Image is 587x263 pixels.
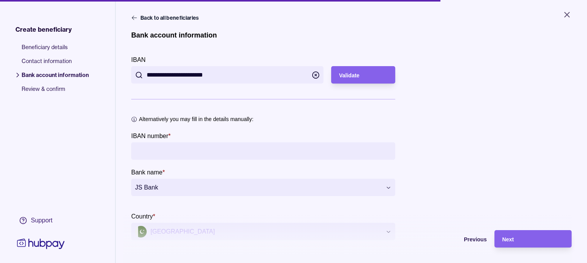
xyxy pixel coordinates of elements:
[409,230,487,248] button: Previous
[131,133,168,139] p: IBAN number
[22,57,89,71] span: Contact information
[31,216,52,225] div: Support
[131,31,217,39] h1: Bank account information
[131,213,153,220] p: Country
[15,212,66,229] a: Support
[147,66,308,84] input: IBAN
[464,236,487,243] span: Previous
[339,72,359,79] span: Validate
[139,115,253,123] p: Alternatively you may fill in the details manually:
[131,56,145,63] p: IBAN
[22,85,89,99] span: Review & confirm
[131,169,162,176] p: Bank name
[494,230,572,248] button: Next
[331,66,395,84] button: Validate
[131,14,201,22] button: Back to all beneficiaries
[131,131,171,140] label: IBAN number
[131,167,165,177] label: Bank name
[131,55,145,64] label: IBAN
[553,6,581,23] button: Close
[135,142,391,160] input: IBAN number
[22,71,89,85] span: Bank account information
[502,236,514,243] span: Next
[22,43,89,57] span: Beneficiary details
[131,212,155,221] label: Country
[15,25,72,34] span: Create beneficiary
